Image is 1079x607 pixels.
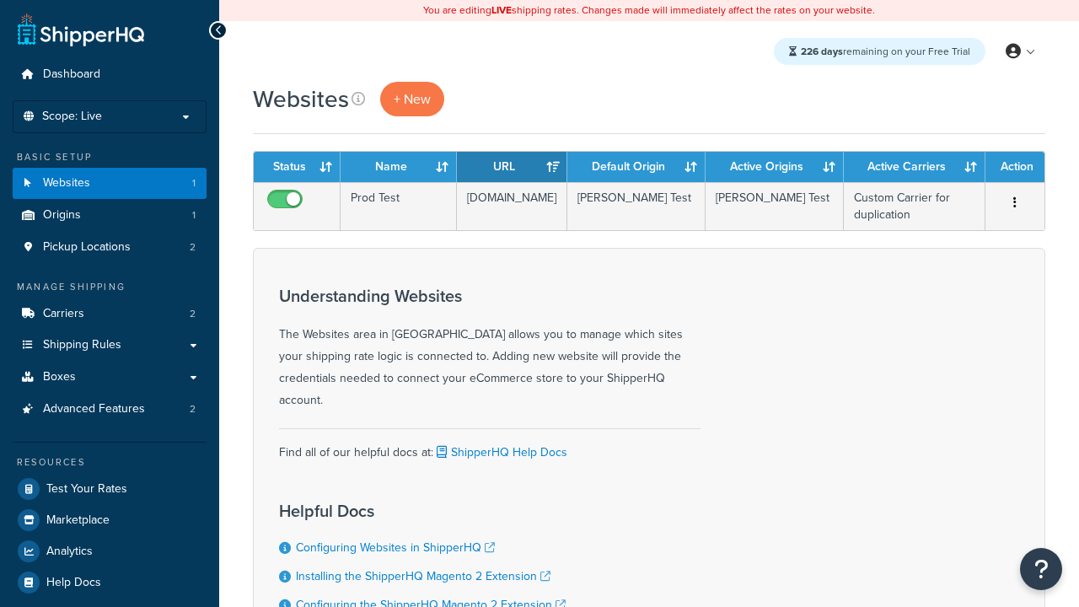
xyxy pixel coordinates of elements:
a: Installing the ShipperHQ Magento 2 Extension [296,567,550,585]
span: Advanced Features [43,402,145,416]
a: ShipperHQ Help Docs [433,443,567,461]
li: Origins [13,200,207,231]
span: Marketplace [46,513,110,528]
a: Dashboard [13,59,207,90]
th: Status: activate to sort column ascending [254,152,341,182]
b: LIVE [491,3,512,18]
span: Dashboard [43,67,100,82]
span: Carriers [43,307,84,321]
td: Custom Carrier for duplication [844,182,985,230]
a: Test Your Rates [13,474,207,504]
a: Marketplace [13,505,207,535]
strong: 226 days [801,44,843,59]
th: Action [985,152,1044,182]
button: Open Resource Center [1020,548,1062,590]
li: Websites [13,168,207,199]
a: Shipping Rules [13,330,207,361]
a: ShipperHQ Home [18,13,144,46]
a: Pickup Locations 2 [13,232,207,263]
span: 1 [192,176,196,191]
th: URL: activate to sort column ascending [457,152,567,182]
th: Default Origin: activate to sort column ascending [567,152,706,182]
a: Origins 1 [13,200,207,231]
span: Pickup Locations [43,240,131,255]
li: Carriers [13,298,207,330]
div: The Websites area in [GEOGRAPHIC_DATA] allows you to manage which sites your shipping rate logic ... [279,287,701,411]
span: Help Docs [46,576,101,590]
span: 2 [190,307,196,321]
span: Analytics [46,545,93,559]
a: Websites 1 [13,168,207,199]
div: Find all of our helpful docs at: [279,428,701,464]
span: Origins [43,208,81,223]
span: 2 [190,402,196,416]
td: [PERSON_NAME] Test [567,182,706,230]
a: Advanced Features 2 [13,394,207,425]
a: Carriers 2 [13,298,207,330]
th: Name: activate to sort column ascending [341,152,457,182]
span: Shipping Rules [43,338,121,352]
li: Pickup Locations [13,232,207,263]
span: 1 [192,208,196,223]
span: Scope: Live [42,110,102,124]
a: Configuring Websites in ShipperHQ [296,539,495,556]
th: Active Origins: activate to sort column ascending [706,152,844,182]
a: + New [380,82,444,116]
div: Manage Shipping [13,280,207,294]
a: Analytics [13,536,207,567]
h3: Understanding Websites [279,287,701,305]
span: Test Your Rates [46,482,127,497]
div: remaining on your Free Trial [774,38,985,65]
td: [PERSON_NAME] Test [706,182,844,230]
h3: Helpful Docs [279,502,582,520]
td: [DOMAIN_NAME] [457,182,567,230]
span: 2 [190,240,196,255]
div: Basic Setup [13,150,207,164]
div: Resources [13,455,207,470]
span: Websites [43,176,90,191]
span: + New [394,89,431,109]
a: Help Docs [13,567,207,598]
h1: Websites [253,83,349,115]
a: Boxes [13,362,207,393]
span: Boxes [43,370,76,384]
li: Advanced Features [13,394,207,425]
td: Prod Test [341,182,457,230]
th: Active Carriers: activate to sort column ascending [844,152,985,182]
